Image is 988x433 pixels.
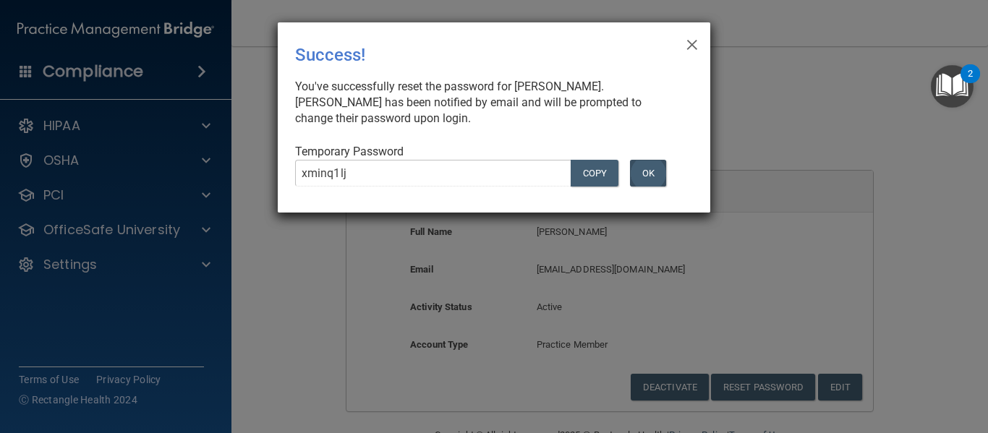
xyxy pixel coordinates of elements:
button: OK [630,160,666,187]
button: Open Resource Center, 2 new notifications [931,65,974,108]
div: 2 [968,74,973,93]
div: You've successfully reset the password for [PERSON_NAME]. [PERSON_NAME] has been notified by emai... [295,79,681,127]
button: COPY [571,160,618,187]
div: Success! [295,34,634,76]
span: Temporary Password [295,145,404,158]
span: × [686,28,699,57]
